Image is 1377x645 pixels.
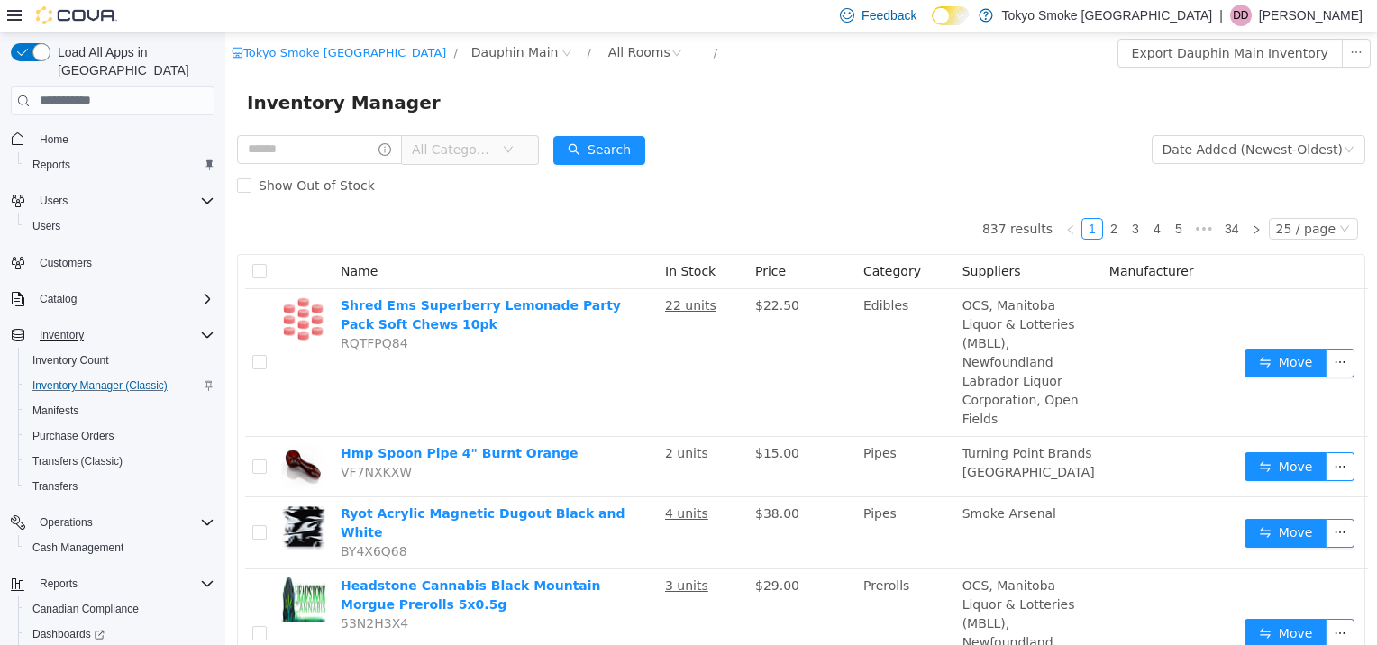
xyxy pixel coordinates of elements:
td: Pipes [631,465,730,537]
span: All Categories [187,108,269,126]
span: Show Out of Stock [26,146,157,160]
button: Purchase Orders [18,423,222,449]
span: Dashboards [32,627,105,641]
a: icon: shopTokyo Smoke [GEOGRAPHIC_DATA] [6,14,221,27]
span: Inventory Count [25,350,214,371]
div: 25 / page [1051,186,1110,206]
span: Manifests [32,404,78,418]
button: Manifests [18,398,222,423]
span: Purchase Orders [32,429,114,443]
button: Cash Management [18,535,222,560]
span: Smoke Arsenal [737,474,831,488]
span: Customers [32,251,214,274]
u: 3 units [440,546,483,560]
span: Cash Management [32,541,123,555]
a: Home [32,129,76,150]
button: Catalog [4,286,222,312]
span: / [361,14,365,27]
span: Customers [40,256,92,270]
a: 3 [900,186,920,206]
span: Manufacturer [884,232,969,246]
li: Previous Page [834,186,856,207]
input: Dark Mode [932,6,970,25]
a: Customers [32,252,99,274]
span: Transfers [25,476,214,497]
u: 22 units [440,266,491,280]
i: icon: shop [6,14,18,26]
span: Reports [32,573,214,595]
p: | [1219,5,1223,26]
a: Users [25,215,68,237]
img: Shred Ems Superberry Lemonade Party Pack Soft Chews 10pk hero shot [56,264,101,309]
button: Inventory [4,322,222,348]
i: icon: info-circle [153,111,166,123]
button: icon: ellipsis [1117,6,1145,35]
button: Operations [4,510,222,535]
span: Transfers [32,479,78,494]
span: OCS, Manitoba Liquor & Lotteries (MBLL), Newfoundland Labrador Liquor Corporation, Open Fields [737,266,853,394]
span: Inventory Manager (Classic) [32,378,168,393]
i: icon: down [1118,112,1129,124]
span: Users [25,215,214,237]
li: Next Page [1020,186,1042,207]
span: Turning Point Brands [GEOGRAPHIC_DATA] [737,413,870,447]
button: icon: ellipsis [1100,316,1129,345]
button: Customers [4,250,222,276]
a: Inventory Manager (Classic) [25,375,175,396]
img: Hmp Spoon Pipe 4" Burnt Orange hero shot [56,412,101,457]
a: Headstone Cannabis Black Mountain Morgue Prerolls 5x0.5g [115,546,376,579]
a: 1 [857,186,877,206]
a: Hmp Spoon Pipe 4" Burnt Orange [115,413,353,428]
a: 4 [922,186,942,206]
div: Darian Demeria [1230,5,1252,26]
span: Feedback [862,6,916,24]
span: / [228,14,232,27]
a: 2 [879,186,898,206]
span: Suppliers [737,232,796,246]
span: Name [115,232,152,246]
span: ••• [964,186,993,207]
button: Reports [4,571,222,596]
span: RQTFPQ84 [115,304,183,318]
button: icon: ellipsis [1100,420,1129,449]
span: Transfers (Classic) [25,450,214,472]
li: 2 [878,186,899,207]
button: Home [4,126,222,152]
a: Canadian Compliance [25,598,146,620]
button: icon: swapMove [1019,420,1102,449]
button: Inventory Manager (Classic) [18,373,222,398]
span: Operations [40,515,93,530]
button: icon: ellipsis [1100,586,1129,615]
a: Dashboards [25,623,112,645]
span: Price [530,232,561,246]
span: Cash Management [25,537,214,559]
button: Inventory [32,324,91,346]
button: Transfers [18,474,222,499]
button: Reports [18,152,222,177]
li: 5 [943,186,964,207]
a: Transfers [25,476,85,497]
a: Transfers (Classic) [25,450,130,472]
span: / [488,14,492,27]
button: icon: searchSearch [328,104,420,132]
button: Export Dauphin Main Inventory [892,6,1117,35]
a: Purchase Orders [25,425,122,447]
img: Cova [36,6,117,24]
span: Purchase Orders [25,425,214,447]
span: Catalog [40,292,77,306]
span: Operations [32,512,214,533]
span: Category [638,232,696,246]
button: Operations [32,512,100,533]
li: 4 [921,186,943,207]
span: $22.50 [530,266,574,280]
a: Manifests [25,400,86,422]
span: Inventory Manager (Classic) [25,375,214,396]
span: BY4X6Q68 [115,512,182,526]
span: Reports [32,158,70,172]
a: Cash Management [25,537,131,559]
span: Canadian Compliance [32,602,139,616]
button: icon: swapMove [1019,586,1102,615]
span: 53N2H3X4 [115,584,183,598]
li: 34 [993,186,1020,207]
